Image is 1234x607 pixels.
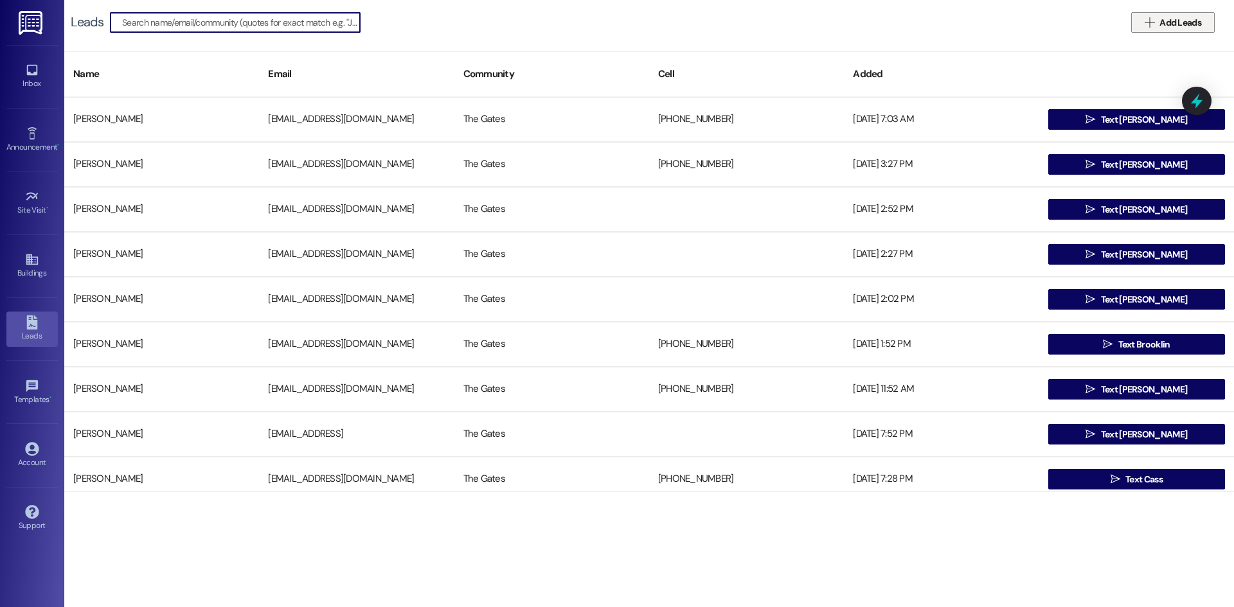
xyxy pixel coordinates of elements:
i:  [1086,384,1095,394]
button: Text [PERSON_NAME] [1048,424,1225,444]
div: Email [259,58,454,90]
span: • [46,204,48,213]
input: Search name/email/community (quotes for exact match e.g. "John Smith") [122,13,360,31]
div: [EMAIL_ADDRESS][DOMAIN_NAME] [259,197,454,222]
span: Text [PERSON_NAME] [1101,113,1187,127]
i:  [1103,339,1113,349]
div: The Gates [454,421,649,447]
div: Leads [71,15,103,29]
div: [EMAIL_ADDRESS][DOMAIN_NAME] [259,286,454,312]
div: The Gates [454,242,649,267]
div: [PHONE_NUMBER] [649,376,844,402]
i:  [1145,17,1154,28]
i:  [1086,294,1095,304]
span: Text [PERSON_NAME] [1101,158,1187,172]
div: The Gates [454,331,649,357]
a: Buildings [6,249,58,283]
div: [EMAIL_ADDRESS][DOMAIN_NAME] [259,466,454,492]
div: [PHONE_NUMBER] [649,331,844,357]
div: [EMAIL_ADDRESS][DOMAIN_NAME] [259,107,454,132]
span: Text [PERSON_NAME] [1101,383,1187,396]
div: [PHONE_NUMBER] [649,466,844,492]
i:  [1086,159,1095,170]
a: Templates • [6,375,58,410]
div: [PERSON_NAME] [64,286,259,312]
div: [PERSON_NAME] [64,421,259,447]
div: The Gates [454,152,649,177]
div: The Gates [454,376,649,402]
div: The Gates [454,197,649,222]
button: Text [PERSON_NAME] [1048,289,1225,310]
div: [PERSON_NAME] [64,376,259,402]
img: ResiDesk Logo [19,11,45,35]
div: [DATE] 7:03 AM [844,107,1039,132]
button: Add Leads [1131,12,1215,33]
div: [DATE] 2:27 PM [844,242,1039,267]
span: • [49,393,51,402]
span: Text Cass [1125,473,1163,486]
button: Text Brooklin [1048,334,1225,355]
div: Name [64,58,259,90]
i:  [1086,249,1095,260]
span: Add Leads [1159,16,1201,30]
div: [PERSON_NAME] [64,152,259,177]
div: [PERSON_NAME] [64,242,259,267]
i:  [1086,429,1095,439]
a: Support [6,501,58,536]
button: Text Cass [1048,469,1225,489]
span: Text [PERSON_NAME] [1101,293,1187,306]
div: [EMAIL_ADDRESS][DOMAIN_NAME] [259,242,454,267]
span: • [57,141,59,150]
div: [EMAIL_ADDRESS] [259,421,454,447]
div: Community [454,58,649,90]
div: [PERSON_NAME] [64,331,259,357]
div: [PERSON_NAME] [64,466,259,492]
div: [DATE] 11:52 AM [844,376,1039,402]
button: Text [PERSON_NAME] [1048,379,1225,400]
div: [DATE] 3:27 PM [844,152,1039,177]
button: Text [PERSON_NAME] [1048,244,1225,265]
div: [DATE] 7:52 PM [844,421,1039,447]
a: Inbox [6,59,58,94]
i:  [1111,474,1120,484]
a: Leads [6,312,58,346]
div: [PERSON_NAME] [64,107,259,132]
a: Account [6,438,58,473]
div: [EMAIL_ADDRESS][DOMAIN_NAME] [259,331,454,357]
div: [PERSON_NAME] [64,197,259,222]
div: The Gates [454,107,649,132]
div: [EMAIL_ADDRESS][DOMAIN_NAME] [259,152,454,177]
div: The Gates [454,466,649,492]
button: Text [PERSON_NAME] [1048,154,1225,175]
div: [PHONE_NUMBER] [649,107,844,132]
div: [DATE] 2:52 PM [844,197,1039,222]
i:  [1086,204,1095,215]
div: The Gates [454,286,649,312]
div: [DATE] 2:02 PM [844,286,1039,312]
div: Cell [649,58,844,90]
span: Text [PERSON_NAME] [1101,248,1187,261]
span: Text [PERSON_NAME] [1101,203,1187,216]
i:  [1086,114,1095,125]
span: Text [PERSON_NAME] [1101,428,1187,441]
span: Text Brooklin [1118,338,1170,351]
a: Site Visit • [6,186,58,220]
button: Text [PERSON_NAME] [1048,109,1225,130]
div: [PHONE_NUMBER] [649,152,844,177]
div: [DATE] 1:52 PM [844,331,1039,357]
div: Added [844,58,1039,90]
div: [DATE] 7:28 PM [844,466,1039,492]
div: [EMAIL_ADDRESS][DOMAIN_NAME] [259,376,454,402]
button: Text [PERSON_NAME] [1048,199,1225,220]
